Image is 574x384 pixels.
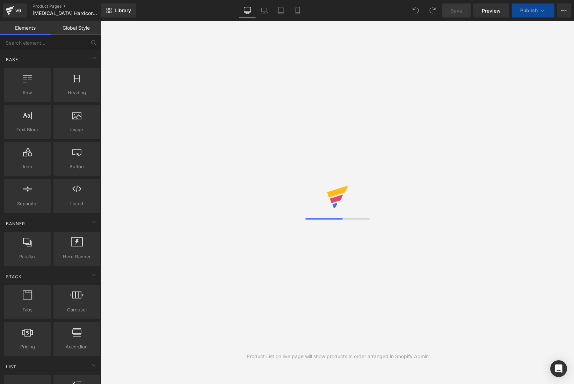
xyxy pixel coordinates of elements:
span: Banner [5,220,26,227]
button: Publish [512,3,554,17]
span: Liquid [56,200,98,207]
span: Stack [5,273,22,280]
a: Product Pages [32,3,113,9]
span: Heading [56,89,98,96]
span: Save [451,7,462,14]
button: Redo [426,3,439,17]
span: Accordion [56,343,98,350]
a: New Library [101,3,136,17]
span: Library [115,7,131,14]
span: Image [56,126,98,133]
span: [MEDICAL_DATA] Hardcore - 2025 Refresh [32,10,100,16]
div: Open Intercom Messenger [550,360,567,377]
a: v6 [3,3,27,17]
span: Separator [6,200,49,207]
a: Laptop [256,3,273,17]
span: Publish [520,8,538,13]
button: More [557,3,571,17]
button: Undo [409,3,423,17]
span: List [5,363,17,370]
a: Mobile [289,3,306,17]
span: Preview [482,7,501,14]
span: Text Block [6,126,49,133]
a: Desktop [239,3,256,17]
span: Base [5,56,19,63]
a: Global Style [51,21,101,35]
span: Button [56,163,98,170]
div: v6 [14,6,23,15]
span: Tabs [6,306,49,313]
span: Icon [6,163,49,170]
span: Hero Banner [56,253,98,260]
span: Parallax [6,253,49,260]
div: Product List on live page will show products in order arranged in Shopify Admin [247,353,429,360]
span: Pricing [6,343,49,350]
span: Row [6,89,49,96]
a: Preview [473,3,509,17]
span: Carousel [56,306,98,313]
a: Tablet [273,3,289,17]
